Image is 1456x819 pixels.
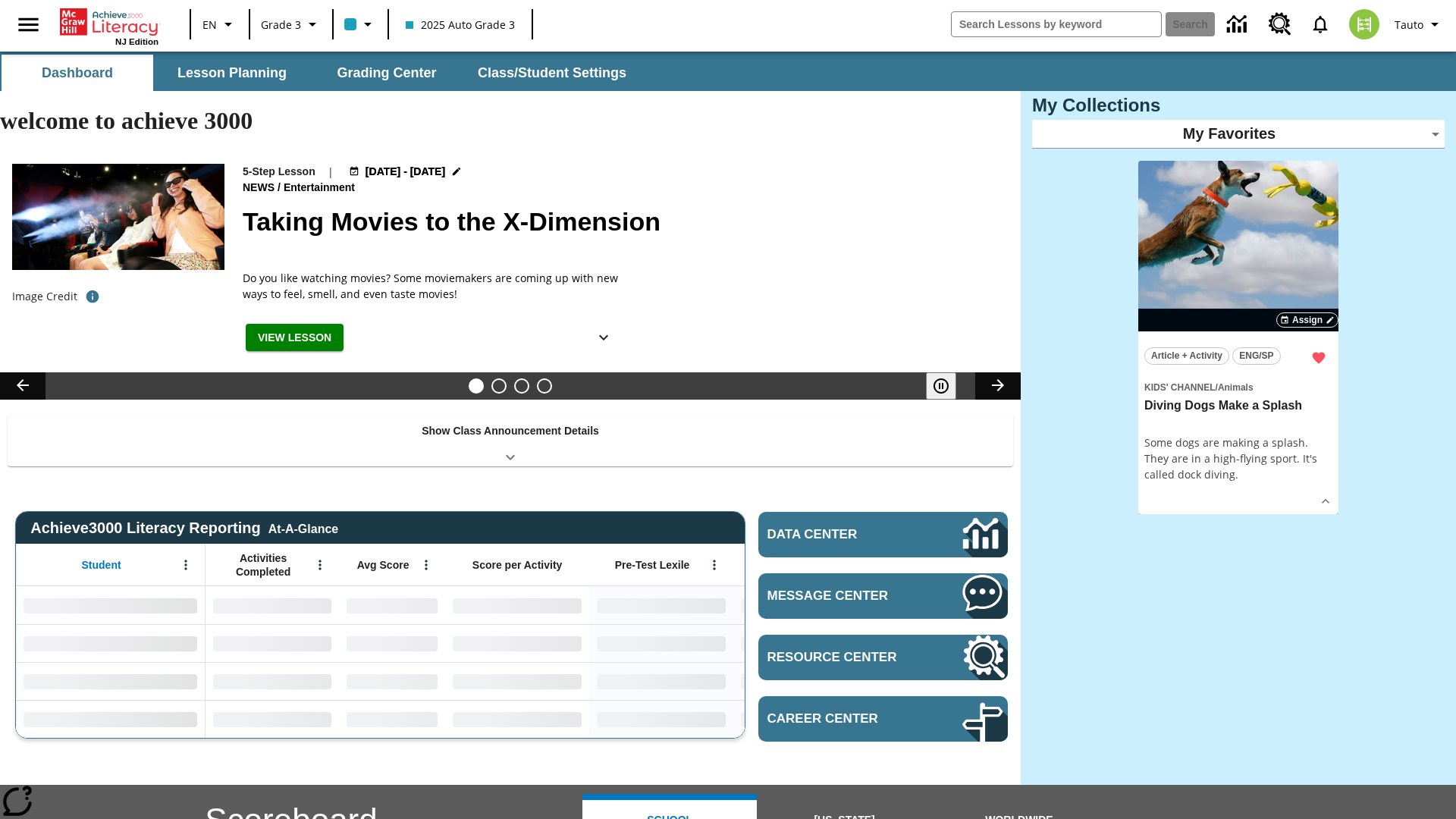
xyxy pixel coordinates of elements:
[537,378,552,394] button: Slide 4 Career Lesson
[1144,378,1332,395] span: Topic: Kids' Channel/Animals
[1144,382,1216,393] span: Kids' Channel
[758,512,1008,557] a: Data Center
[1032,120,1445,149] div: My Favorites
[703,554,726,576] button: Open Menu
[733,586,877,624] div: No Data,
[30,519,338,537] span: Achieve3000 Literacy Reporting
[491,378,507,394] button: Slide 2 Cars of the Future?
[338,11,383,38] button: Class color is light blue. Change class color
[767,527,911,542] span: Data Center
[12,289,77,304] p: Image Credit
[206,700,339,738] div: No Data,
[733,662,877,700] div: No Data,
[406,17,515,33] span: 2025 Auto Grade 3
[255,11,328,38] button: Grade: Grade 3, Select a grade
[466,55,639,91] button: Class/Student Settings
[328,164,334,180] span: |
[243,164,315,180] p: 5-Step Lesson
[588,324,619,352] button: Show Details
[77,283,108,310] button: Photo credit: Photo by The Asahi Shimbun via Getty Images
[1218,382,1254,393] span: Animals
[952,12,1161,36] input: search field
[733,624,877,662] div: No Data,
[2,55,153,91] button: Dashboard
[6,2,51,47] button: Open side menu
[339,624,445,662] div: No Data,
[366,164,445,180] span: [DATE] - [DATE]
[243,202,1003,241] h2: Taking Movies to the X-Dimension
[246,324,344,352] button: View Lesson
[8,414,1013,466] div: Show Class Announcement Details
[1216,382,1218,393] span: /
[206,662,339,700] div: No Data,
[422,423,599,439] p: Show Class Announcement Details
[115,37,158,46] span: NJ Edition
[346,164,466,180] button: Aug 18 - Aug 24 Choose Dates
[1151,348,1222,364] span: Article + Activity
[1340,5,1389,44] button: Select a new avatar
[1239,348,1273,364] span: ENG/SP
[206,586,339,624] div: No Data,
[268,519,338,536] div: At-A-Glance
[1395,17,1423,33] span: Tauto
[174,554,197,576] button: Open Menu
[206,624,339,662] div: No Data,
[1389,11,1450,38] button: Profile/Settings
[1032,95,1445,116] h3: My Collections
[196,11,244,38] button: Language: EN, Select a language
[1314,490,1337,513] button: Show Details
[243,180,278,196] span: News
[213,551,313,579] span: Activities Completed
[60,5,158,46] div: Home
[202,17,217,33] span: EN
[767,650,917,665] span: Resource Center
[1138,161,1338,515] div: lesson details
[926,372,956,400] button: Pause
[1218,4,1260,45] a: Data Center
[339,700,445,738] div: No Data,
[469,378,484,394] button: Slide 1 Taking Movies to the X-Dimension
[733,700,877,738] div: No Data,
[60,7,158,37] a: Home
[1144,398,1332,414] h3: Diving Dogs Make a Splash
[1144,435,1332,482] div: Some dogs are making a splash. They are in a high-flying sport. It's called dock diving.
[284,180,358,196] span: Entertainment
[514,378,529,394] button: Slide 3 Pre-release lesson
[1301,5,1340,44] a: Notifications
[1144,347,1229,365] button: Article + Activity
[1292,313,1323,327] span: Assign
[758,696,1008,742] a: Career Center
[415,554,438,576] button: Open Menu
[339,586,445,624] div: No Data,
[1260,4,1301,45] a: Resource Center, Will open in new tab
[472,558,563,572] span: Score per Activity
[1349,9,1379,39] img: avatar image
[311,55,463,91] button: Grading Center
[156,55,308,91] button: Lesson Planning
[261,17,301,33] span: Grade 3
[82,558,121,572] span: Student
[767,711,917,726] span: Career Center
[278,181,281,193] span: /
[243,270,622,302] p: Do you like watching movies? Some moviemakers are coming up with new ways to feel, smell, and eve...
[758,635,1008,680] a: Resource Center, Will open in new tab
[615,558,690,572] span: Pre-Test Lexile
[758,573,1008,619] a: Message Center
[1305,344,1332,372] button: Remove from Favorites
[1276,312,1338,328] button: Assign Choose Dates
[767,588,917,604] span: Message Center
[309,554,331,576] button: Open Menu
[1232,347,1281,365] button: ENG/SP
[357,558,409,572] span: Avg Score
[339,662,445,700] div: No Data,
[975,372,1021,400] button: Lesson carousel, Next
[12,164,224,270] img: Panel in front of the seats sprays water mist to the happy audience at a 4DX-equipped theater.
[926,372,971,400] div: Pause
